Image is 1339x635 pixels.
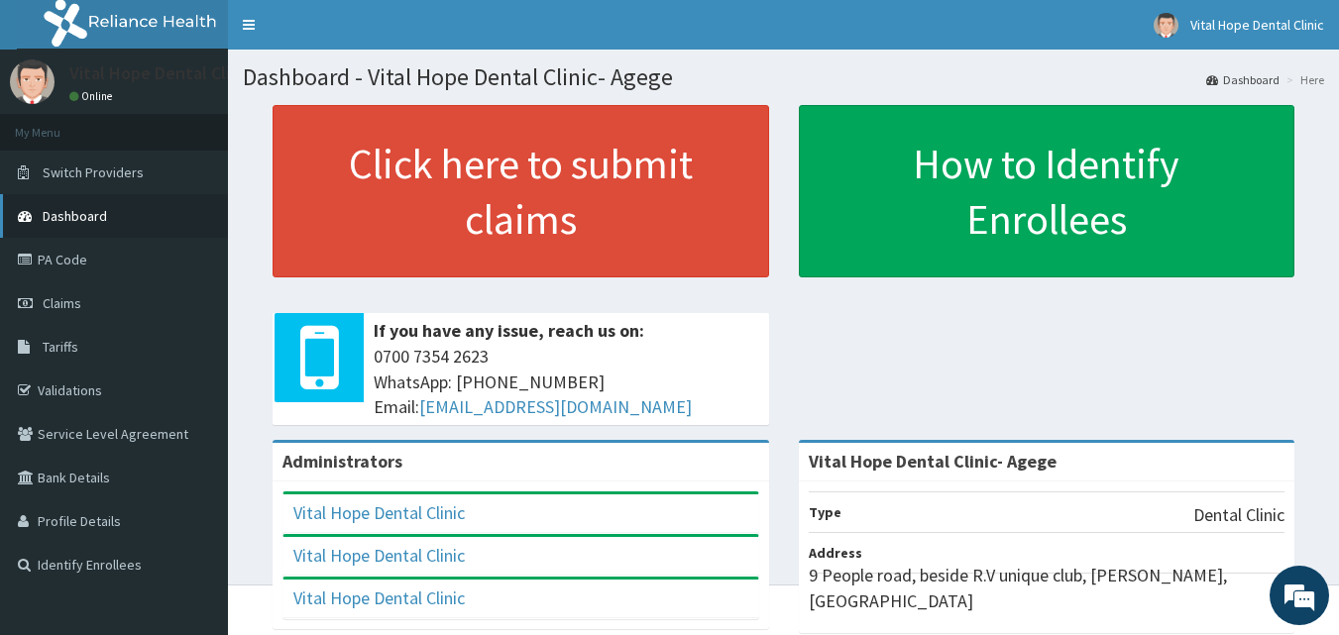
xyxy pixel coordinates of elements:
b: Type [809,503,841,521]
b: Administrators [282,450,402,473]
a: [EMAIL_ADDRESS][DOMAIN_NAME] [419,395,692,418]
textarea: Type your message and hit 'Enter' [10,424,378,493]
a: Vital Hope Dental Clinic [293,501,465,524]
a: Online [69,89,117,103]
img: d_794563401_company_1708531726252_794563401 [37,99,80,149]
span: Vital Hope Dental Clinic [1190,16,1324,34]
p: Dental Clinic [1193,502,1284,528]
li: Here [1282,71,1324,88]
span: Tariffs [43,338,78,356]
span: Claims [43,294,81,312]
a: Vital Hope Dental Clinic [293,586,465,609]
img: User Image [1154,13,1178,38]
span: We're online! [115,191,274,391]
span: 0700 7354 2623 WhatsApp: [PHONE_NUMBER] Email: [374,344,759,420]
span: Dashboard [43,207,107,225]
a: How to Identify Enrollees [799,105,1295,277]
b: If you have any issue, reach us on: [374,319,644,342]
p: Vital Hope Dental Clinic [69,64,253,82]
a: Dashboard [1206,71,1280,88]
img: User Image [10,59,55,104]
div: Chat with us now [103,111,333,137]
p: 9 People road, beside R.V unique club, [PERSON_NAME],[GEOGRAPHIC_DATA] [809,563,1285,613]
div: Minimize live chat window [325,10,373,57]
strong: Vital Hope Dental Clinic- Agege [809,450,1057,473]
span: Switch Providers [43,163,144,181]
a: Vital Hope Dental Clinic [293,544,465,567]
b: Address [809,544,862,562]
a: Click here to submit claims [273,105,769,277]
h1: Dashboard - Vital Hope Dental Clinic- Agege [243,64,1324,90]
